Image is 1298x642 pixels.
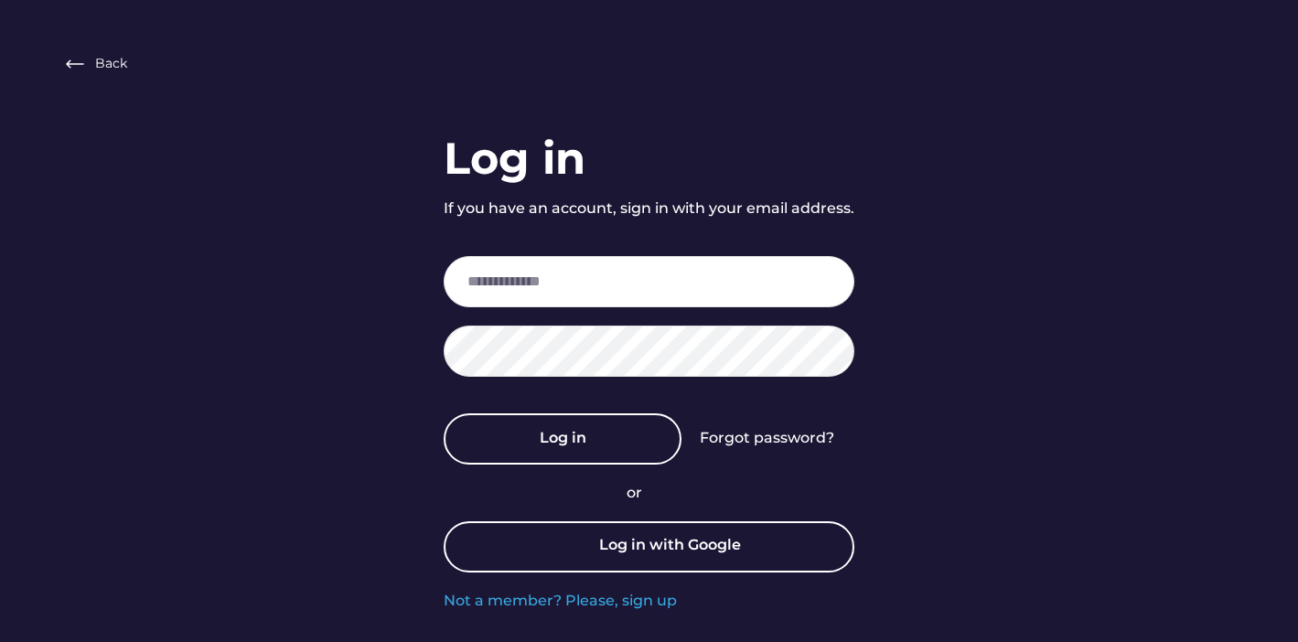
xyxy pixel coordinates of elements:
div: Log in with Google [599,535,741,559]
img: Frame%20%282%29.svg [64,53,86,75]
div: If you have an account, sign in with your email address. [444,198,854,219]
img: yH5BAEAAAAALAAAAAABAAEAAAIBRAA7 [558,533,585,561]
div: Not a member? Please, sign up [444,591,677,611]
img: yH5BAEAAAAALAAAAAABAAEAAAIBRAA7 [525,37,772,91]
div: Forgot password? [700,428,834,448]
div: Log in [444,128,585,189]
div: or [627,483,672,503]
div: Back [95,55,127,73]
button: Log in [444,413,681,465]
